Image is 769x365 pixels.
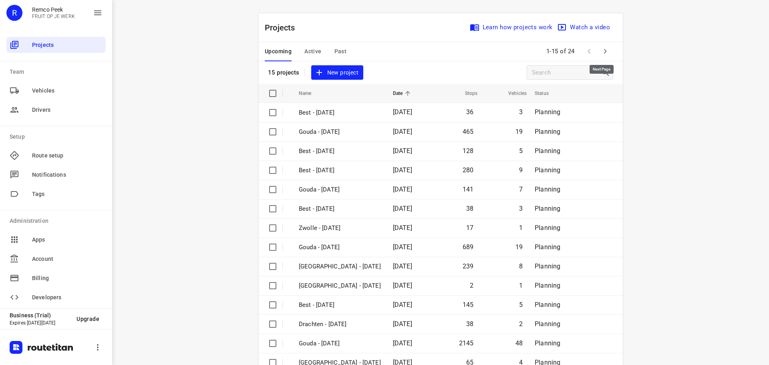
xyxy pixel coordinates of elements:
[393,339,412,347] span: [DATE]
[535,128,560,135] span: Planning
[6,5,22,21] div: R
[515,128,523,135] span: 19
[535,243,560,251] span: Planning
[6,289,106,305] div: Developers
[463,262,474,270] span: 239
[265,22,302,34] p: Projects
[393,205,412,212] span: [DATE]
[32,293,103,302] span: Developers
[299,224,381,233] p: Zwolle - Friday
[515,243,523,251] span: 19
[6,251,106,267] div: Account
[393,282,412,289] span: [DATE]
[535,186,560,193] span: Planning
[519,301,523,309] span: 5
[535,89,559,98] span: Status
[10,133,106,141] p: Setup
[535,301,560,309] span: Planning
[32,236,103,244] span: Apps
[519,224,523,232] span: 1
[299,243,381,252] p: Gouda - Thursday
[32,41,103,49] span: Projects
[393,108,412,116] span: [DATE]
[466,205,473,212] span: 38
[10,312,70,319] p: Business (Trial)
[470,282,473,289] span: 2
[535,108,560,116] span: Planning
[299,339,381,348] p: Gouda - Wednesday
[463,166,474,174] span: 280
[535,339,560,347] span: Planning
[463,147,474,155] span: 128
[393,320,412,328] span: [DATE]
[535,282,560,289] span: Planning
[299,262,381,271] p: Zwolle - Thursday
[32,255,103,263] span: Account
[32,151,103,160] span: Route setup
[393,89,413,98] span: Date
[393,147,412,155] span: [DATE]
[393,166,412,174] span: [DATE]
[393,128,412,135] span: [DATE]
[519,205,523,212] span: 3
[299,320,381,329] p: Drachten - Thursday
[10,68,106,76] p: Team
[535,320,560,328] span: Planning
[6,102,106,118] div: Drivers
[299,204,381,214] p: Best - Friday
[535,147,560,155] span: Planning
[519,262,523,270] span: 8
[393,301,412,309] span: [DATE]
[519,320,523,328] span: 2
[268,69,300,76] p: 15 projects
[466,320,473,328] span: 38
[498,89,527,98] span: Vehicles
[519,166,523,174] span: 9
[581,43,597,59] span: Previous Page
[535,166,560,174] span: Planning
[535,262,560,270] span: Planning
[463,243,474,251] span: 689
[532,67,601,79] input: Search projects
[299,300,381,310] p: Best - Thursday
[515,339,523,347] span: 48
[32,190,103,198] span: Tags
[463,301,474,309] span: 145
[6,186,106,202] div: Tags
[299,185,381,194] p: Gouda - Friday
[32,171,103,179] span: Notifications
[6,147,106,163] div: Route setup
[466,108,473,116] span: 36
[32,6,75,13] p: Remco Peek
[463,186,474,193] span: 141
[316,68,358,78] span: New project
[32,106,103,114] span: Drivers
[519,282,523,289] span: 1
[463,128,474,135] span: 465
[6,37,106,53] div: Projects
[543,43,578,60] span: 1-15 of 24
[535,224,560,232] span: Planning
[299,147,381,156] p: Best - Thursday
[299,166,381,175] p: Best - Tuesday
[393,224,412,232] span: [DATE]
[466,224,473,232] span: 17
[76,316,99,322] span: Upgrade
[519,147,523,155] span: 5
[6,83,106,99] div: Vehicles
[32,87,103,95] span: Vehicles
[32,274,103,282] span: Billing
[535,205,560,212] span: Planning
[10,320,70,326] p: Expires [DATE][DATE]
[299,127,381,137] p: Gouda - Thursday
[311,65,363,80] button: New project
[393,186,412,193] span: [DATE]
[6,167,106,183] div: Notifications
[265,46,292,56] span: Upcoming
[10,217,106,225] p: Administration
[32,14,75,19] p: FRUIT OP JE WERK
[459,339,474,347] span: 2145
[601,68,613,77] div: Search
[70,312,106,326] button: Upgrade
[393,262,412,270] span: [DATE]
